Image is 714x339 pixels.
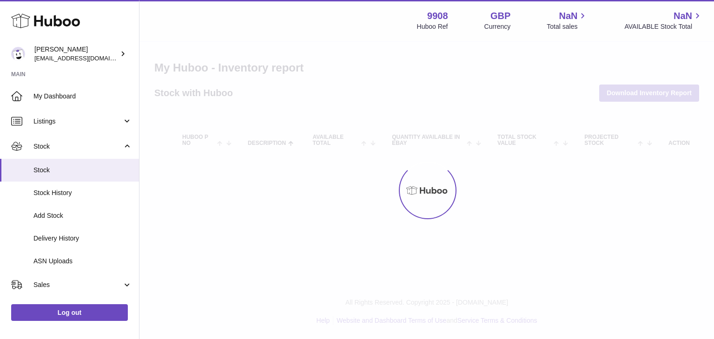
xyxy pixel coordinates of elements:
[33,117,122,126] span: Listings
[624,10,703,31] a: NaN AVAILABLE Stock Total
[11,47,25,61] img: tbcollectables@hotmail.co.uk
[34,45,118,63] div: [PERSON_NAME]
[33,234,132,243] span: Delivery History
[427,10,448,22] strong: 9908
[33,92,132,101] span: My Dashboard
[547,10,588,31] a: NaN Total sales
[33,257,132,266] span: ASN Uploads
[33,211,132,220] span: Add Stock
[484,22,511,31] div: Currency
[547,22,588,31] span: Total sales
[33,142,122,151] span: Stock
[624,22,703,31] span: AVAILABLE Stock Total
[34,54,137,62] span: [EMAIL_ADDRESS][DOMAIN_NAME]
[33,280,122,289] span: Sales
[11,304,128,321] a: Log out
[559,10,577,22] span: NaN
[674,10,692,22] span: NaN
[490,10,510,22] strong: GBP
[33,166,132,175] span: Stock
[417,22,448,31] div: Huboo Ref
[33,189,132,197] span: Stock History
